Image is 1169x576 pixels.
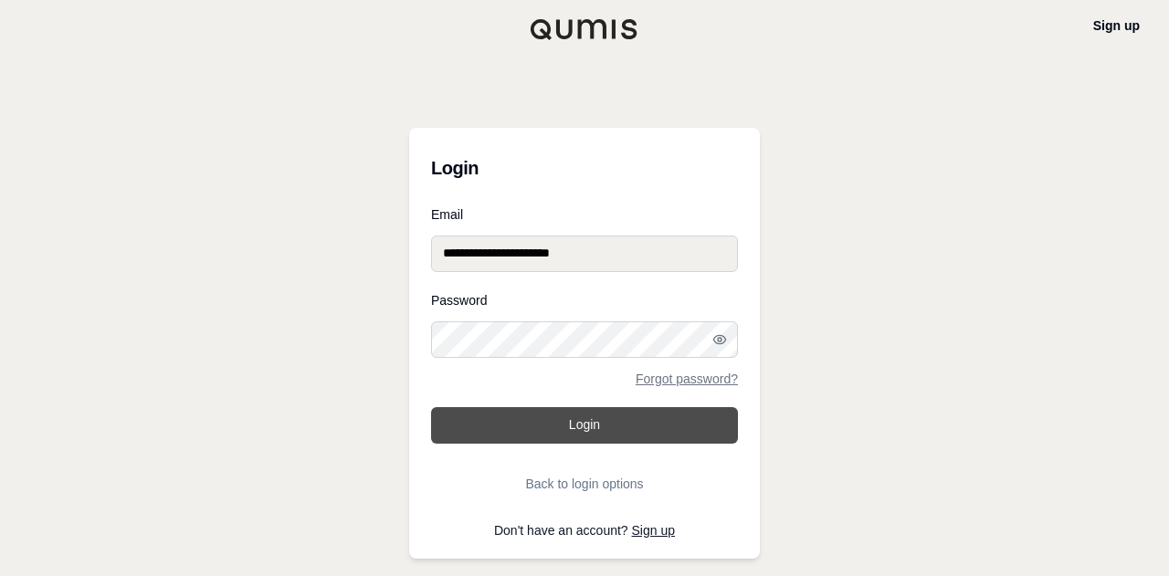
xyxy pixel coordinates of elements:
[431,208,738,221] label: Email
[431,150,738,186] h3: Login
[1093,18,1140,33] a: Sign up
[632,523,675,538] a: Sign up
[431,407,738,444] button: Login
[431,524,738,537] p: Don't have an account?
[636,372,738,385] a: Forgot password?
[530,18,639,40] img: Qumis
[431,294,738,307] label: Password
[431,466,738,502] button: Back to login options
